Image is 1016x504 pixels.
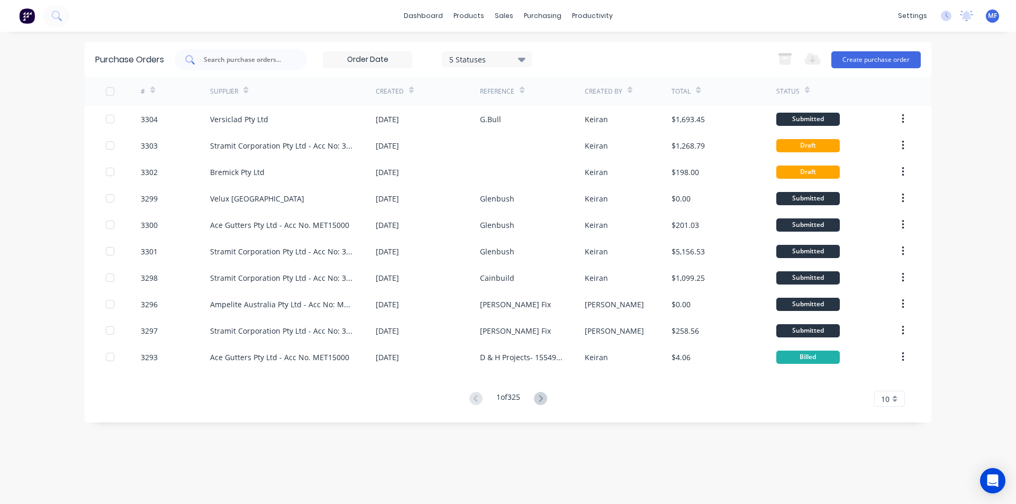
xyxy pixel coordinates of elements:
[448,8,489,24] div: products
[831,51,921,68] button: Create purchase order
[203,54,291,65] input: Search purchase orders...
[672,167,699,178] div: $198.00
[585,114,608,125] div: Keiran
[141,325,158,336] div: 3297
[210,299,355,310] div: Ampelite Australia Pty Ltd - Acc No: METSUP
[672,87,691,96] div: Total
[210,87,238,96] div: Supplier
[210,114,268,125] div: Versiclad Pty Ltd
[776,113,840,126] div: Submitted
[141,114,158,125] div: 3304
[585,193,608,204] div: Keiran
[480,114,501,125] div: G.Bull
[210,325,355,336] div: Stramit Corporation Pty Ltd - Acc No: 32915
[585,299,644,310] div: [PERSON_NAME]
[141,352,158,363] div: 3293
[776,271,840,285] div: Submitted
[376,352,399,363] div: [DATE]
[672,114,705,125] div: $1,693.45
[141,87,145,96] div: #
[585,325,644,336] div: [PERSON_NAME]
[519,8,567,24] div: purchasing
[776,298,840,311] div: Submitted
[323,52,412,68] input: Order Date
[893,8,932,24] div: settings
[585,246,608,257] div: Keiran
[585,272,608,283] div: Keiran
[489,8,519,24] div: sales
[141,219,158,231] div: 3300
[480,325,551,336] div: [PERSON_NAME] Fix
[496,391,520,407] div: 1 of 325
[376,87,404,96] div: Created
[480,352,563,363] div: D & H Projects- 1554959
[210,272,355,283] div: Stramit Corporation Pty Ltd - Acc No: 32915
[672,140,705,151] div: $1,268.79
[672,246,705,257] div: $5,156.53
[585,140,608,151] div: Keiran
[210,193,304,204] div: Velux [GEOGRAPHIC_DATA]
[567,8,618,24] div: productivity
[585,219,608,231] div: Keiran
[672,272,705,283] div: $1,099.25
[776,351,840,364] div: Billed
[210,167,265,178] div: Bremick Pty Ltd
[376,299,399,310] div: [DATE]
[776,245,840,258] div: Submitted
[672,352,691,363] div: $4.06
[141,193,158,204] div: 3299
[141,140,158,151] div: 3303
[881,393,890,405] span: 10
[210,219,349,231] div: Ace Gutters Pty Ltd - Acc No. MET15000
[988,11,997,21] span: MF
[776,218,840,232] div: Submitted
[141,167,158,178] div: 3302
[480,272,514,283] div: Cainbuild
[210,352,349,363] div: Ace Gutters Pty Ltd - Acc No. MET15000
[141,246,158,257] div: 3301
[141,299,158,310] div: 3296
[480,87,514,96] div: Reference
[585,87,622,96] div: Created By
[672,325,699,336] div: $258.56
[449,53,525,65] div: 5 Statuses
[376,325,399,336] div: [DATE]
[980,468,1005,493] div: Open Intercom Messenger
[398,8,448,24] a: dashboard
[376,193,399,204] div: [DATE]
[776,166,840,179] div: Draft
[19,8,35,24] img: Factory
[672,299,691,310] div: $0.00
[376,246,399,257] div: [DATE]
[480,193,514,204] div: Glenbush
[141,272,158,283] div: 3298
[672,219,699,231] div: $201.03
[210,140,355,151] div: Stramit Corporation Pty Ltd - Acc No: 32915
[776,324,840,337] div: Submitted
[480,299,551,310] div: [PERSON_NAME] Fix
[480,246,514,257] div: Glenbush
[210,246,355,257] div: Stramit Corporation Pty Ltd - Acc No: 32915
[376,167,399,178] div: [DATE]
[376,272,399,283] div: [DATE]
[376,114,399,125] div: [DATE]
[776,192,840,205] div: Submitted
[376,219,399,231] div: [DATE]
[585,167,608,178] div: Keiran
[480,219,514,231] div: Glenbush
[672,193,691,204] div: $0.00
[376,140,399,151] div: [DATE]
[776,87,800,96] div: Status
[776,139,840,152] div: Draft
[585,352,608,363] div: Keiran
[95,53,164,66] div: Purchase Orders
